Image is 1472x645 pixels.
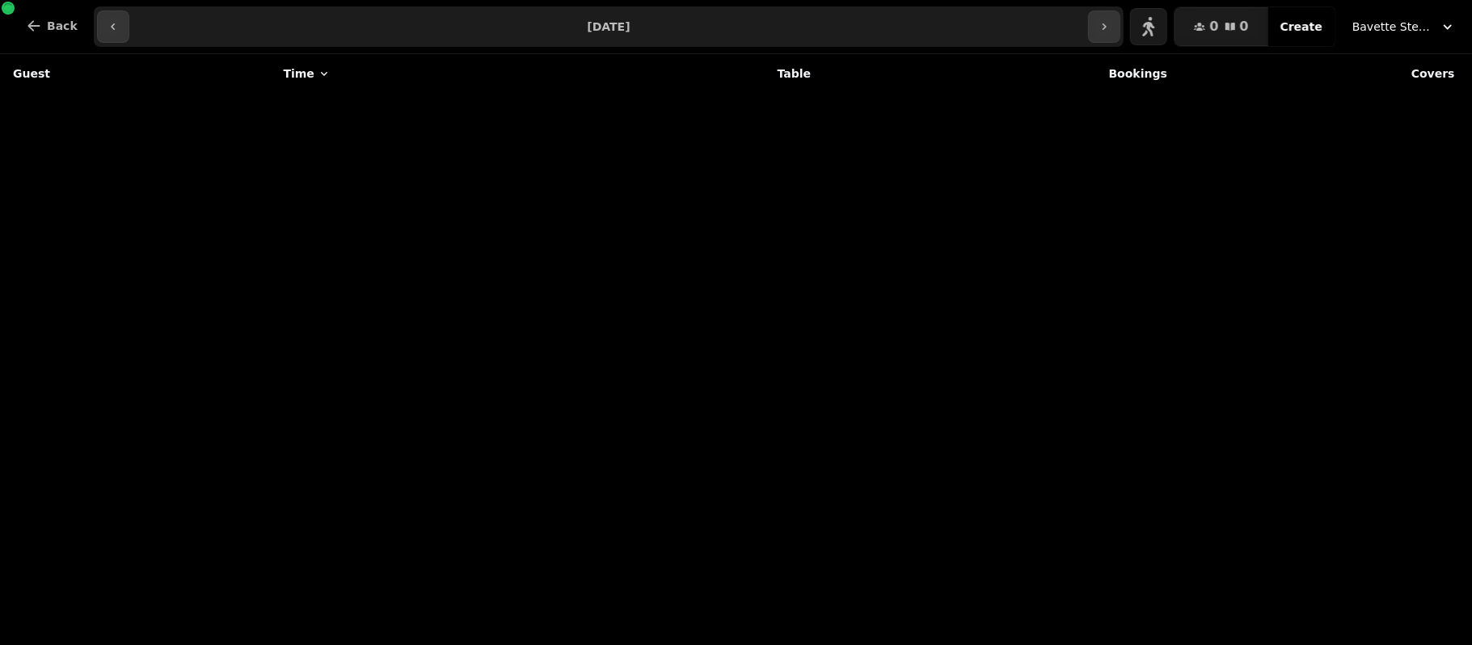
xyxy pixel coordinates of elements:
button: Time [283,65,330,82]
span: Bavette Steakhouse - [PERSON_NAME] [1352,19,1433,35]
button: Back [13,6,91,45]
span: Time [283,65,314,82]
span: Back [47,20,78,32]
th: Table [579,54,821,93]
th: Bookings [820,54,1177,93]
button: Bavette Steakhouse - [PERSON_NAME] [1343,12,1466,41]
span: 0 [1209,20,1218,33]
button: Create [1267,7,1335,46]
span: Create [1280,21,1322,32]
button: 00 [1175,7,1267,46]
span: 0 [1240,20,1249,33]
th: Covers [1177,54,1465,93]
